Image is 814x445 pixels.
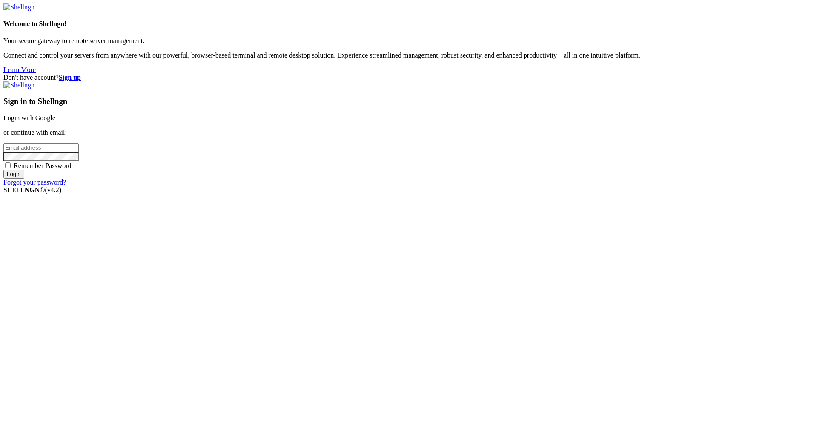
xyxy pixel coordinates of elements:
b: NGN [25,186,40,194]
p: or continue with email: [3,129,811,136]
a: Learn More [3,66,36,73]
a: Sign up [59,74,81,81]
span: Remember Password [14,162,72,169]
img: Shellngn [3,81,34,89]
img: Shellngn [3,3,34,11]
p: Your secure gateway to remote server management. [3,37,811,45]
a: Forgot your password? [3,179,66,186]
input: Email address [3,143,79,152]
span: SHELL © [3,186,61,194]
span: 4.2.0 [45,186,62,194]
div: Don't have account? [3,74,811,81]
h3: Sign in to Shellngn [3,97,811,106]
a: Login with Google [3,114,55,121]
input: Login [3,170,24,179]
input: Remember Password [5,162,11,168]
p: Connect and control your servers from anywhere with our powerful, browser-based terminal and remo... [3,52,811,59]
h4: Welcome to Shellngn! [3,20,811,28]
